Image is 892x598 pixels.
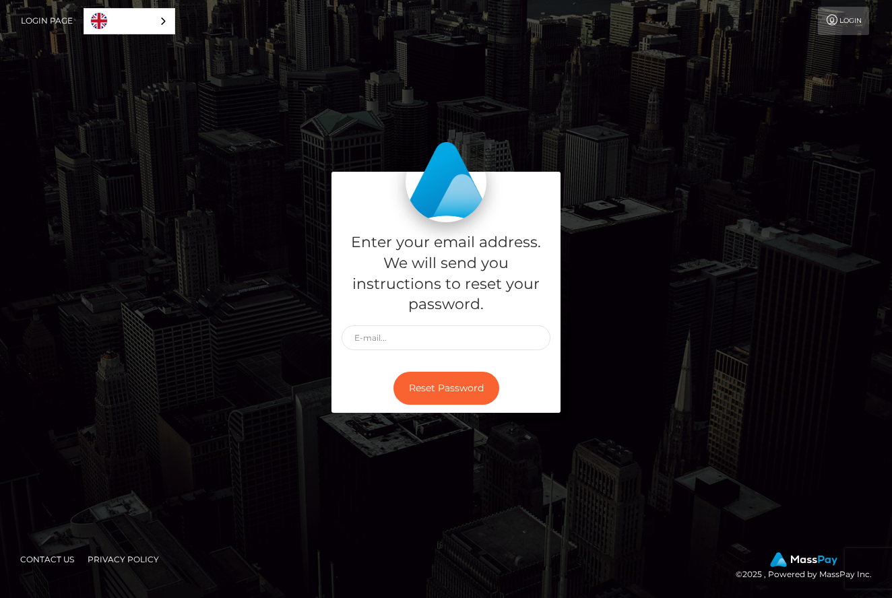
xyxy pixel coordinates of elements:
img: MassPay [770,552,837,567]
a: Login Page [21,7,73,35]
button: Reset Password [393,372,499,405]
h5: Enter your email address. We will send you instructions to reset your password. [342,232,550,315]
a: Privacy Policy [82,549,164,570]
div: © 2025 , Powered by MassPay Inc. [736,552,882,582]
a: English [84,9,174,34]
img: MassPay Login [406,141,486,222]
input: E-mail... [342,325,550,350]
a: Login [818,7,869,35]
div: Language [84,8,175,34]
a: Contact Us [15,549,79,570]
aside: Language selected: English [84,8,175,34]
